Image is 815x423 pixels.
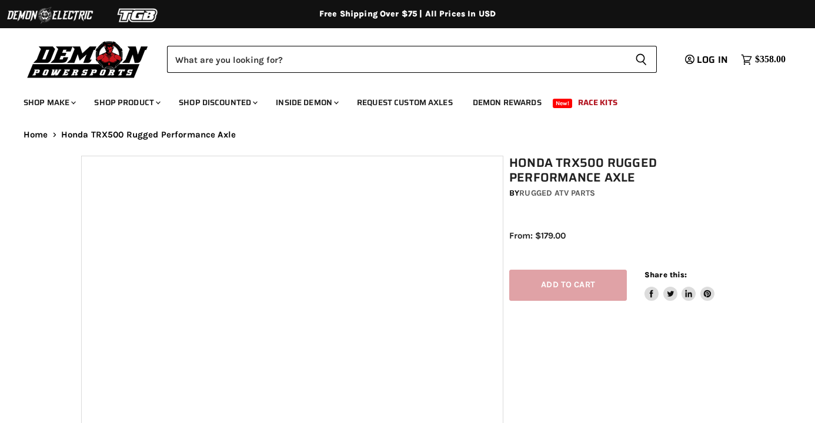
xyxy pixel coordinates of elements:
a: Shop Product [85,90,168,115]
a: Rugged ATV Parts [519,188,595,198]
h1: Honda TRX500 Rugged Performance Axle [509,156,740,185]
span: Log in [697,52,728,67]
span: Share this: [644,270,687,279]
a: Inside Demon [267,90,346,115]
a: $358.00 [735,51,791,68]
img: TGB Logo 2 [94,4,182,26]
a: Race Kits [569,90,626,115]
div: by [509,187,740,200]
aside: Share this: [644,270,714,301]
ul: Main menu [15,86,783,115]
a: Shop Discounted [170,90,265,115]
a: Request Custom Axles [348,90,462,115]
a: Demon Rewards [464,90,550,115]
span: From: $179.00 [509,230,566,241]
img: Demon Electric Logo 2 [6,4,94,26]
span: New! [553,99,573,108]
button: Search [626,46,657,73]
img: Demon Powersports [24,38,152,80]
form: Product [167,46,657,73]
span: $358.00 [755,54,786,65]
a: Log in [680,55,735,65]
a: Home [24,130,48,140]
input: Search [167,46,626,73]
a: Shop Make [15,90,83,115]
span: Honda TRX500 Rugged Performance Axle [61,130,236,140]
